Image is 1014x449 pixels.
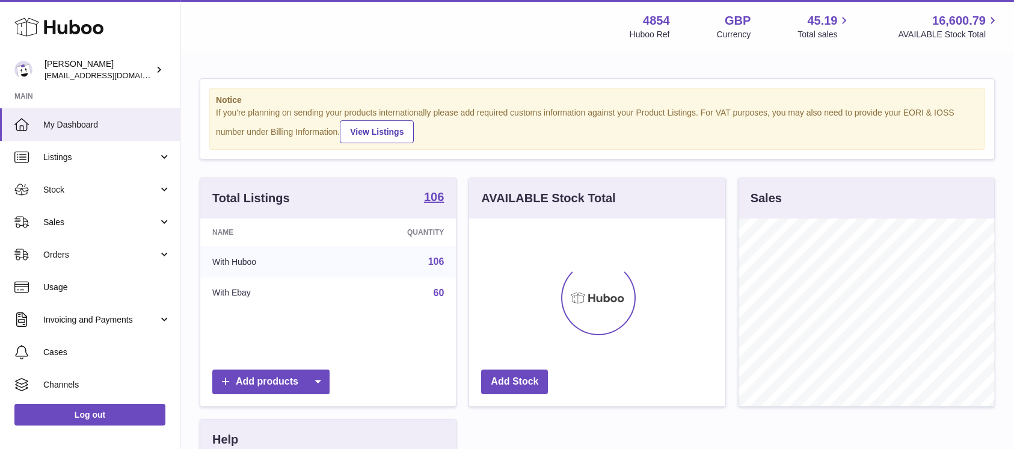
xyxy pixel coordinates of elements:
[797,13,851,40] a: 45.19 Total sales
[725,13,751,29] strong: GBP
[212,432,238,448] h3: Help
[424,191,444,205] a: 106
[335,218,456,246] th: Quantity
[340,120,414,143] a: View Listings
[428,256,444,267] a: 106
[898,29,1000,40] span: AVAILABLE Stock Total
[751,190,782,206] h3: Sales
[200,218,335,246] th: Name
[43,314,158,326] span: Invoicing and Payments
[807,13,837,29] span: 45.19
[643,13,670,29] strong: 4854
[797,29,851,40] span: Total sales
[481,190,615,206] h3: AVAILABLE Stock Total
[43,249,158,261] span: Orders
[200,246,335,277] td: With Huboo
[45,70,177,80] span: [EMAIL_ADDRESS][DOMAIN_NAME]
[43,379,171,391] span: Channels
[45,58,153,81] div: [PERSON_NAME]
[43,347,171,358] span: Cases
[216,107,979,143] div: If you're planning on sending your products internationally please add required customs informati...
[14,404,165,426] a: Log out
[932,13,986,29] span: 16,600.79
[43,152,158,163] span: Listings
[200,277,335,309] td: With Ebay
[43,119,171,131] span: My Dashboard
[216,94,979,106] strong: Notice
[630,29,670,40] div: Huboo Ref
[43,282,171,293] span: Usage
[434,288,444,298] a: 60
[424,191,444,203] strong: 106
[212,190,290,206] h3: Total Listings
[717,29,751,40] div: Currency
[14,61,32,79] img: jimleo21@yahoo.gr
[212,370,330,394] a: Add products
[43,217,158,228] span: Sales
[898,13,1000,40] a: 16,600.79 AVAILABLE Stock Total
[481,370,548,394] a: Add Stock
[43,184,158,196] span: Stock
